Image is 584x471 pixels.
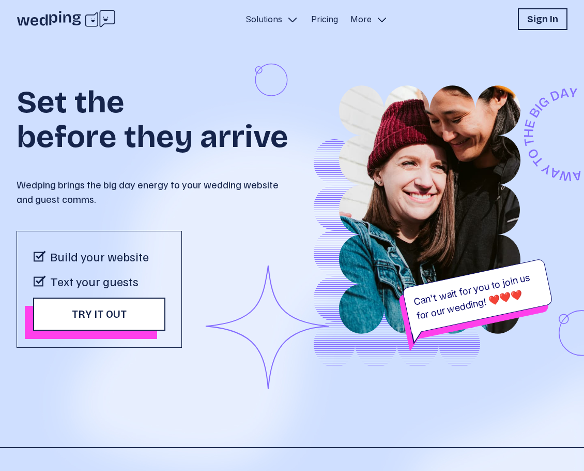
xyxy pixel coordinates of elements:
[241,8,392,30] nav: Primary Navigation
[402,258,554,334] div: Can't wait for you to join us for our wedding! ❤️️️❤️️️❤️
[50,248,149,264] p: Build your website
[17,177,292,206] p: Wedping brings the big day energy to your wedding website and guest comms.
[50,273,139,289] p: Text your guests
[311,13,338,25] a: Pricing
[518,8,567,30] button: Sign In
[17,71,292,152] h1: Set the before they arrive
[350,13,372,25] p: More
[241,8,303,30] button: Solutions
[72,308,127,320] span: Try it out
[527,12,558,26] h1: Sign In
[292,85,567,334] img: couple
[245,13,282,25] p: Solutions
[33,298,165,331] button: Try it out
[346,8,392,30] button: More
